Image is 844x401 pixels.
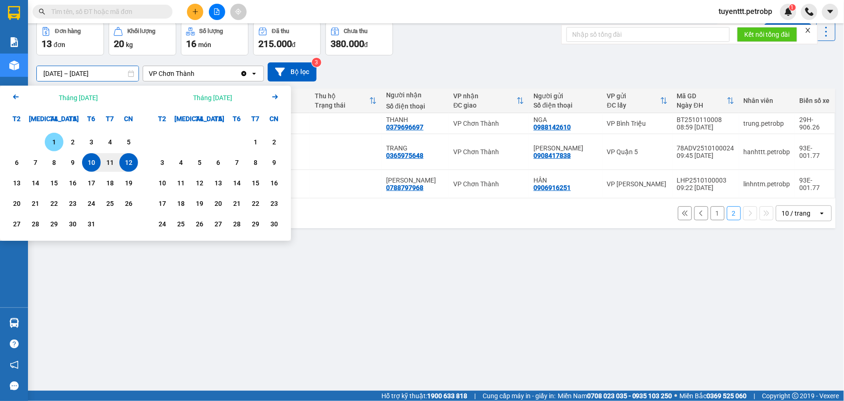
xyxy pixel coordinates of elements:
[181,22,249,55] button: Số lượng16món
[153,153,172,172] div: Choose Thứ Hai, tháng 11 3 2025. It's available.
[474,391,476,401] span: |
[153,109,172,128] div: T2
[268,157,281,168] div: 9
[101,133,119,151] div: Choose Thứ Bảy, tháng 10 4 2025. It's available.
[214,8,220,15] span: file-add
[10,91,21,102] svg: Arrow Left
[195,69,196,78] input: Selected VP Chơn Thành.
[26,215,45,233] div: Choose Thứ Ba, tháng 10 28 2025. It's available.
[386,123,423,131] div: 0379696697
[209,109,228,128] div: T5
[315,102,369,109] div: Trạng thái
[826,7,835,16] span: caret-down
[386,91,444,99] div: Người nhận
[246,194,265,213] div: Choose Thứ Bảy, tháng 11 22 2025. It's available.
[800,177,830,191] div: 93E-001.77
[533,184,571,191] div: 0906916251
[258,38,292,49] span: 215.000
[104,198,117,209] div: 25
[212,157,225,168] div: 6
[265,109,284,128] div: CN
[800,116,830,131] div: 29H-906.26
[149,69,194,78] div: VP Chơn Thành
[310,88,381,113] th: Toggle SortBy
[7,194,26,213] div: Choose Thứ Hai, tháng 10 20 2025. It's available.
[63,174,82,192] div: Choose Thứ Năm, tháng 10 16 2025. It's available.
[483,391,555,401] span: Cung cấp máy in - giấy in:
[10,381,19,390] span: message
[677,92,727,100] div: Mã GD
[607,102,660,109] div: ĐC lấy
[26,194,45,213] div: Choose Thứ Ba, tháng 10 21 2025. It's available.
[104,136,117,148] div: 4
[246,153,265,172] div: Choose Thứ Bảy, tháng 11 8 2025. It's available.
[63,194,82,213] div: Choose Thứ Năm, tháng 10 23 2025. It's available.
[174,177,187,189] div: 11
[127,28,156,34] div: Khối lượng
[26,174,45,192] div: Choose Thứ Ba, tháng 10 14 2025. It's available.
[212,218,225,230] div: 27
[230,177,243,189] div: 14
[54,41,65,48] span: đơn
[315,92,369,100] div: Thu hộ
[190,153,209,172] div: Choose Thứ Tư, tháng 11 5 2025. It's available.
[607,92,660,100] div: VP gửi
[268,218,281,230] div: 30
[587,392,672,400] strong: 0708 023 035 - 0935 103 250
[48,218,61,230] div: 29
[558,391,672,401] span: Miền Nam
[119,194,138,213] div: Choose Chủ Nhật, tháng 10 26 2025. It's available.
[122,177,135,189] div: 19
[711,206,725,220] button: 1
[82,109,101,128] div: T6
[675,394,678,398] span: ⚪️
[727,206,741,220] button: 2
[677,123,734,131] div: 08:59 [DATE]
[364,41,368,48] span: đ
[172,194,190,213] div: Choose Thứ Ba, tháng 11 18 2025. It's available.
[386,152,423,159] div: 0365975648
[66,177,79,189] div: 16
[85,198,98,209] div: 24
[209,153,228,172] div: Choose Thứ Năm, tháng 11 6 2025. It's available.
[677,144,734,152] div: 78ADV2510100024
[7,153,26,172] div: Choose Thứ Hai, tháng 10 6 2025. It's available.
[818,210,826,217] svg: open
[744,148,790,156] div: hanhttt.petrobp
[10,157,23,168] div: 6
[101,194,119,213] div: Choose Thứ Bảy, tháng 10 25 2025. It's available.
[172,109,190,128] div: [MEDICAL_DATA]
[66,218,79,230] div: 30
[101,174,119,192] div: Choose Thứ Bảy, tháng 10 18 2025. It's available.
[10,340,19,348] span: question-circle
[63,215,82,233] div: Choose Thứ Năm, tháng 10 30 2025. It's available.
[153,174,172,192] div: Choose Thứ Hai, tháng 11 10 2025. It's available.
[82,174,101,192] div: Choose Thứ Sáu, tháng 10 17 2025. It's available.
[55,28,81,34] div: Đơn hàng
[822,4,838,20] button: caret-down
[85,157,98,168] div: 10
[800,144,830,159] div: 93E-001.77
[104,177,117,189] div: 18
[153,194,172,213] div: Choose Thứ Hai, tháng 11 17 2025. It's available.
[228,174,246,192] div: Choose Thứ Sáu, tháng 11 14 2025. It's available.
[737,27,797,42] button: Kết nối tổng đài
[209,4,225,20] button: file-add
[9,318,19,328] img: warehouse-icon
[122,136,135,148] div: 5
[200,28,223,34] div: Số lượng
[45,194,63,213] div: Choose Thứ Tư, tháng 10 22 2025. It's available.
[7,215,26,233] div: Choose Thứ Hai, tháng 10 27 2025. It's available.
[249,136,262,148] div: 1
[805,27,811,34] span: close
[101,109,119,128] div: T7
[268,136,281,148] div: 2
[119,153,138,172] div: Selected end date. Chủ Nhật, tháng 10 12 2025. It's available.
[174,218,187,230] div: 25
[607,180,668,188] div: VP [PERSON_NAME]
[228,153,246,172] div: Choose Thứ Sáu, tháng 11 7 2025. It's available.
[607,148,668,156] div: VP Quận 5
[228,215,246,233] div: Choose Thứ Sáu, tháng 11 28 2025. It's available.
[63,153,82,172] div: Choose Thứ Năm, tháng 10 9 2025. It's available.
[104,157,117,168] div: 11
